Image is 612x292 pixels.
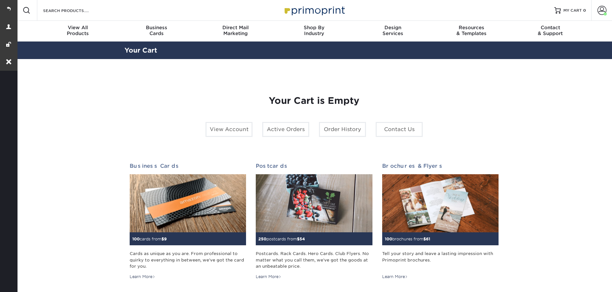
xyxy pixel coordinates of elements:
[130,174,246,233] img: Business Cards
[382,274,408,280] div: Learn More
[117,25,196,30] span: Business
[130,163,246,280] a: Business Cards 100cards from$9 Cards as unique as you are. From professional to quirky to everyth...
[432,21,511,42] a: Resources& Templates
[385,237,392,241] span: 100
[130,95,499,106] h1: Your Cart is Empty
[319,122,366,137] a: Order History
[382,174,499,233] img: Brochures & Flyers
[376,122,423,137] a: Contact Us
[511,21,590,42] a: Contact& Support
[256,163,372,280] a: Postcards 250postcards from$54 Postcards. Rack Cards. Hero Cards. Club Flyers. No matter what you...
[196,21,275,42] a: Direct MailMarketing
[426,237,430,241] span: 61
[117,21,196,42] a: BusinessCards
[282,3,347,17] img: Primoprint
[206,122,253,137] a: View Account
[132,237,140,241] span: 100
[39,21,117,42] a: View AllProducts
[275,21,354,42] a: Shop ByIndustry
[132,237,167,241] small: cards from
[300,237,305,241] span: 54
[130,274,155,280] div: Learn More
[423,237,426,241] span: $
[382,163,499,169] h2: Brochures & Flyers
[353,25,432,30] span: Design
[385,237,430,241] small: brochures from
[511,25,590,36] div: & Support
[256,274,281,280] div: Learn More
[256,250,372,269] div: Postcards. Rack Cards. Hero Cards. Club Flyers. No matter what you call them, we've got the goods...
[196,25,275,30] span: Direct Mail
[563,8,582,13] span: MY CART
[432,25,511,30] span: Resources
[511,25,590,30] span: Contact
[124,46,157,54] a: Your Cart
[130,163,246,169] h2: Business Cards
[256,174,372,233] img: Postcards
[583,8,586,13] span: 0
[130,250,246,269] div: Cards as unique as you are. From professional to quirky to everything in between, we've got the c...
[353,21,432,42] a: DesignServices
[297,237,300,241] span: $
[117,25,196,36] div: Cards
[39,25,117,30] span: View All
[42,6,106,14] input: SEARCH PRODUCTS.....
[275,25,354,30] span: Shop By
[196,25,275,36] div: Marketing
[258,237,266,241] span: 250
[262,122,309,137] a: Active Orders
[353,25,432,36] div: Services
[432,25,511,36] div: & Templates
[164,237,167,241] span: 9
[256,163,372,169] h2: Postcards
[275,25,354,36] div: Industry
[258,237,305,241] small: postcards from
[382,163,499,280] a: Brochures & Flyers 100brochures from$61 Tell your story and leave a lasting impression with Primo...
[39,25,117,36] div: Products
[382,250,499,269] div: Tell your story and leave a lasting impression with Primoprint brochures.
[161,237,164,241] span: $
